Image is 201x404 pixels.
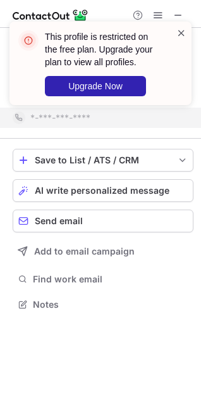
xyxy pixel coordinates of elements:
span: Find work email [33,274,188,285]
header: This profile is restricted on the free plan. Upgrade your plan to view all profiles. [45,30,161,68]
button: AI write personalized message [13,179,193,202]
button: save-profile-one-click [13,149,193,172]
img: error [18,30,39,51]
span: Send email [35,216,83,226]
span: Notes [33,299,188,310]
span: AI write personalized message [35,186,169,196]
img: ContactOut v5.3.10 [13,8,88,23]
button: Find work email [13,270,193,288]
button: Add to email campaign [13,240,193,263]
span: Upgrade Now [68,81,123,91]
span: Add to email campaign [34,246,135,256]
div: Save to List / ATS / CRM [35,155,171,165]
button: Notes [13,296,193,313]
button: Send email [13,210,193,232]
button: Upgrade Now [45,76,146,96]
